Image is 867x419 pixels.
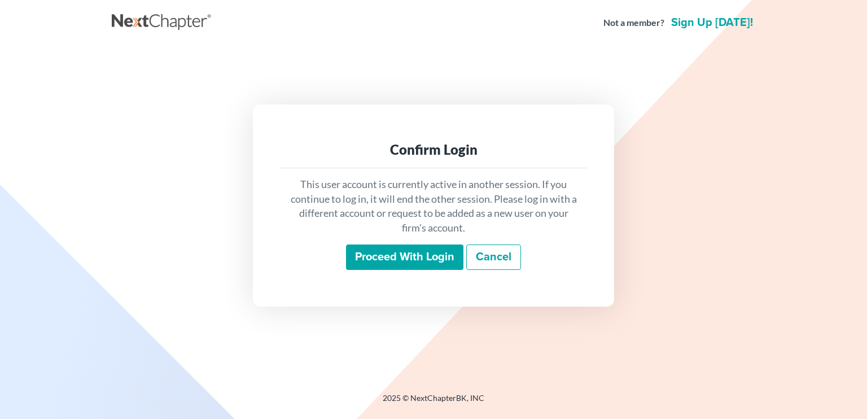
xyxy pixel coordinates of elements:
[289,141,578,159] div: Confirm Login
[603,16,664,29] strong: Not a member?
[669,17,755,28] a: Sign up [DATE]!
[289,177,578,235] p: This user account is currently active in another session. If you continue to log in, it will end ...
[346,245,463,270] input: Proceed with login
[112,392,755,413] div: 2025 © NextChapterBK, INC
[466,245,521,270] a: Cancel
